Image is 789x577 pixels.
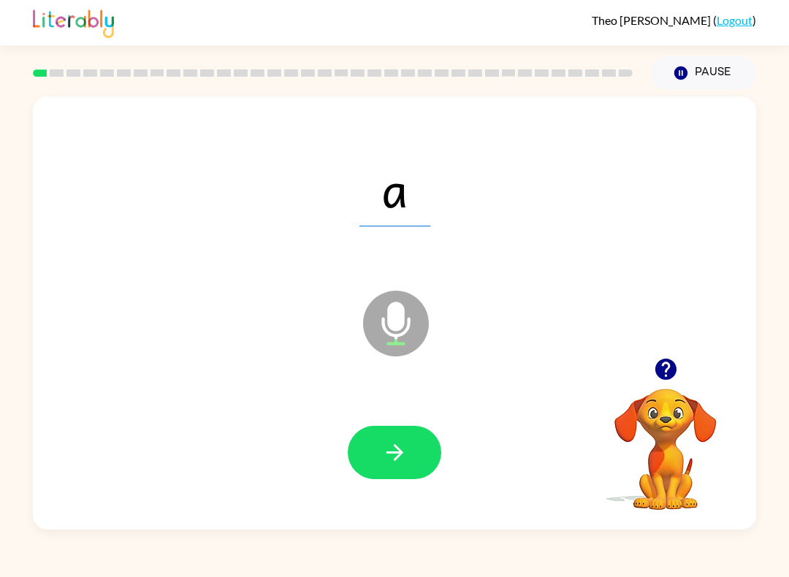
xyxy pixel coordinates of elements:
img: Literably [33,6,114,38]
div: ( ) [592,13,756,27]
span: Theo [PERSON_NAME] [592,13,713,27]
button: Pause [650,56,756,90]
video: Your browser must support playing .mp4 files to use Literably. Please try using another browser. [592,366,739,512]
span: a [359,150,430,226]
a: Logout [717,13,752,27]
